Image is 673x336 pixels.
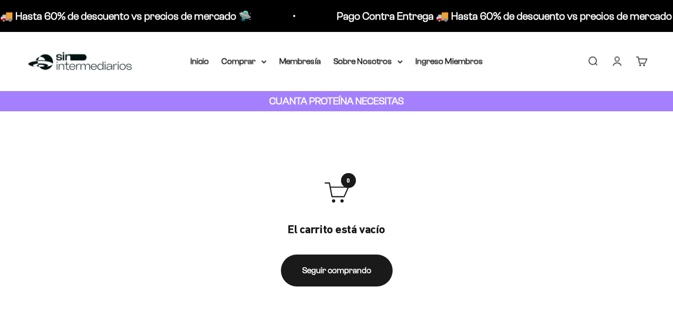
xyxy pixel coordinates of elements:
span: 0 [341,173,356,188]
summary: Comprar [222,54,267,68]
a: Inicio [190,56,209,65]
a: Seguir comprando [281,255,393,286]
summary: Sobre Nosotros [334,54,403,68]
p: El carrito está vacío [281,222,393,237]
strong: CUANTA PROTEÍNA NECESITAS [269,95,404,106]
a: Ingreso Miembros [416,56,483,65]
a: Membresía [279,56,321,65]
